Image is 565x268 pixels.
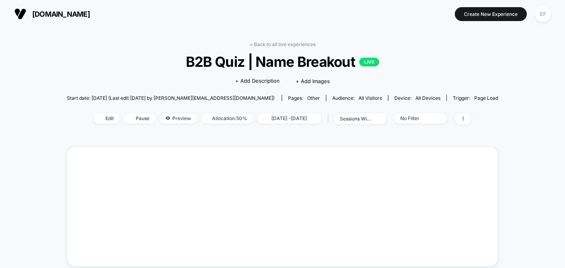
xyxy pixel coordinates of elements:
span: [DOMAIN_NAME] [32,10,90,18]
button: Create New Experience [455,7,527,21]
span: B2B Quiz | Name Breakout [88,53,476,70]
p: LIVE [359,58,379,66]
span: Preview [160,113,197,124]
div: EF [535,6,551,22]
span: All Visitors [358,95,382,101]
span: Allocation: 50% [201,113,253,124]
div: sessions with impression [340,116,372,122]
span: Start date: [DATE] (Last edit [DATE] by [PERSON_NAME][EMAIL_ADDRESS][DOMAIN_NAME]) [67,95,275,101]
span: | [325,113,334,124]
div: Trigger: [453,95,498,101]
div: Audience: [332,95,382,101]
span: + Add Images [296,78,330,84]
button: [DOMAIN_NAME] [12,8,92,20]
span: + Add Description [235,77,280,85]
span: [DATE] - [DATE] [257,113,321,124]
span: Edit [94,113,120,124]
div: No Filter [400,115,432,121]
span: Device: [388,95,446,101]
span: Pause [124,113,156,124]
div: Pages: [288,95,320,101]
a: < Back to all live experiences [249,41,316,47]
span: all devices [415,95,440,101]
span: Page Load [474,95,498,101]
span: other [307,95,320,101]
button: EF [533,6,553,22]
img: Visually logo [14,8,26,20]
